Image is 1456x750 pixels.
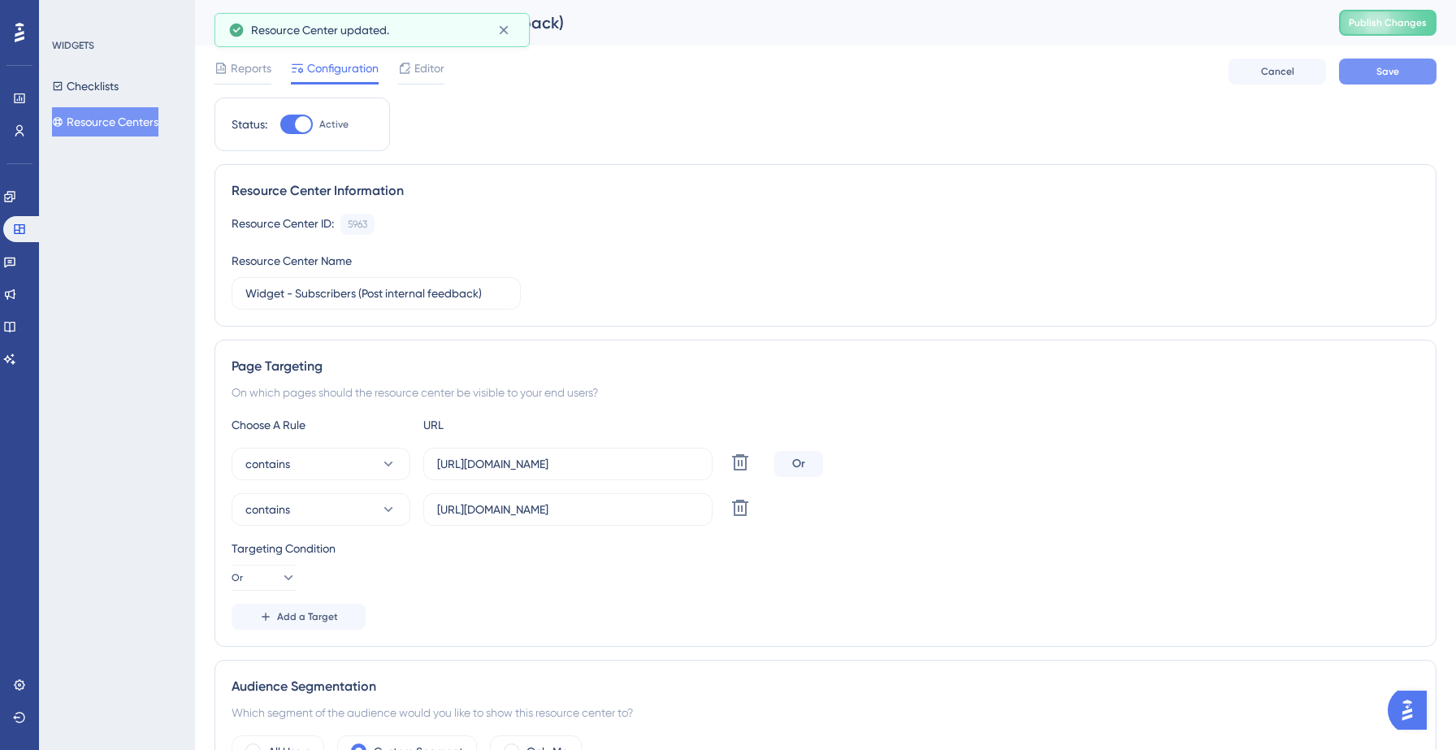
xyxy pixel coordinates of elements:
[251,20,389,40] span: Resource Center updated.
[232,604,366,630] button: Add a Target
[277,610,338,623] span: Add a Target
[231,59,271,78] span: Reports
[232,565,297,591] button: Or
[52,39,94,52] div: WIDGETS
[1228,59,1326,85] button: Cancel
[232,448,410,480] button: contains
[232,181,1419,201] div: Resource Center Information
[232,703,1419,722] div: Which segment of the audience would you like to show this resource center to?
[245,284,507,302] input: Type your Resource Center name
[245,500,290,519] span: contains
[307,59,379,78] span: Configuration
[437,455,699,473] input: yourwebsite.com/path
[232,214,334,235] div: Resource Center ID:
[319,118,349,131] span: Active
[1261,65,1294,78] span: Cancel
[1339,10,1436,36] button: Publish Changes
[52,107,158,137] button: Resource Centers
[774,451,823,477] div: Or
[423,415,602,435] div: URL
[232,357,1419,376] div: Page Targeting
[232,571,243,584] span: Or
[1376,65,1399,78] span: Save
[245,454,290,474] span: contains
[1388,686,1436,735] iframe: UserGuiding AI Assistant Launcher
[1349,16,1427,29] span: Publish Changes
[1339,59,1436,85] button: Save
[232,251,352,271] div: Resource Center Name
[232,493,410,526] button: contains
[232,115,267,134] div: Status:
[414,59,444,78] span: Editor
[52,72,119,101] button: Checklists
[232,415,410,435] div: Choose A Rule
[232,677,1419,696] div: Audience Segmentation
[437,501,699,518] input: yourwebsite.com/path
[348,218,367,231] div: 5963
[214,11,1298,34] div: Widget - Subscribers (Post internal feedback)
[232,383,1419,402] div: On which pages should the resource center be visible to your end users?
[232,539,1419,558] div: Targeting Condition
